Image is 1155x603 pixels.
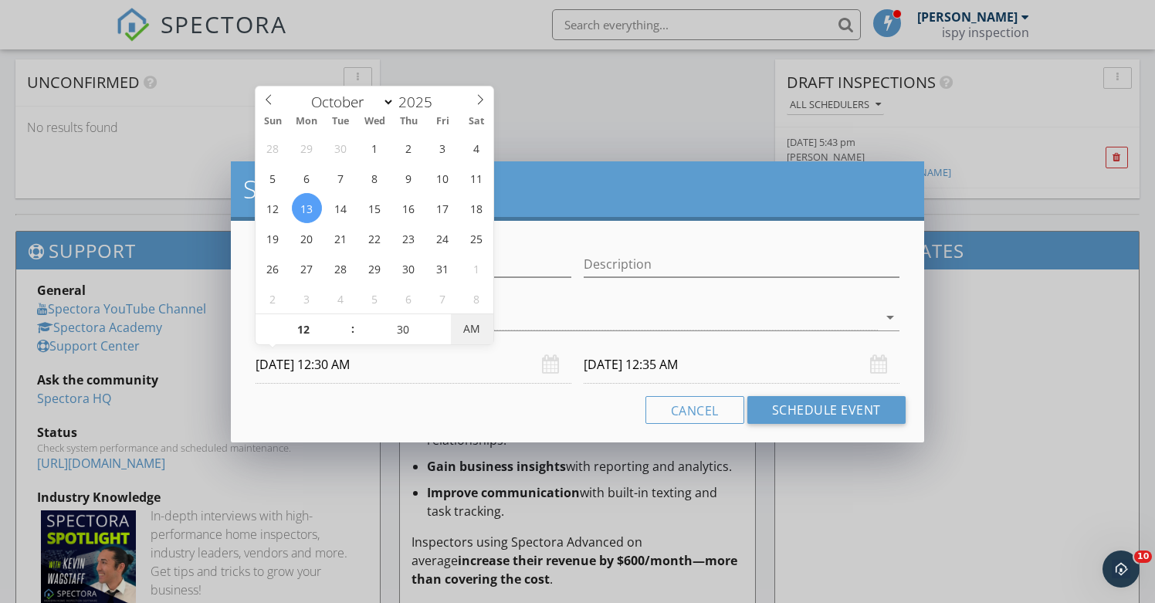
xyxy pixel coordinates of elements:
span: November 6, 2025 [394,283,424,313]
span: October 7, 2025 [326,163,356,193]
span: Tue [323,117,357,127]
span: October 27, 2025 [292,253,322,283]
span: November 7, 2025 [428,283,458,313]
span: October 1, 2025 [360,133,390,163]
span: October 22, 2025 [360,223,390,253]
span: October 2, 2025 [394,133,424,163]
span: October 10, 2025 [428,163,458,193]
span: October 24, 2025 [428,223,458,253]
input: Select date [256,346,571,384]
span: October 30, 2025 [394,253,424,283]
span: September 30, 2025 [326,133,356,163]
input: Select date [584,346,899,384]
span: October 26, 2025 [258,253,288,283]
span: October 11, 2025 [461,163,491,193]
input: Year [395,92,445,112]
span: Fri [425,117,459,127]
span: Thu [391,117,425,127]
span: October 28, 2025 [326,253,356,283]
span: Sun [256,117,290,127]
span: November 4, 2025 [326,283,356,313]
span: November 3, 2025 [292,283,322,313]
span: October 14, 2025 [326,193,356,223]
h2: Schedule Event [243,174,912,205]
button: Cancel [645,396,744,424]
span: October 16, 2025 [394,193,424,223]
span: October 13, 2025 [292,193,322,223]
span: : [351,313,355,344]
span: October 4, 2025 [461,133,491,163]
span: Wed [357,117,391,127]
span: October 5, 2025 [258,163,288,193]
iframe: Intercom live chat [1102,550,1140,588]
span: October 6, 2025 [292,163,322,193]
span: October 20, 2025 [292,223,322,253]
i: arrow_drop_down [881,308,899,327]
span: October 12, 2025 [258,193,288,223]
span: October 29, 2025 [360,253,390,283]
span: October 25, 2025 [461,223,491,253]
span: September 28, 2025 [258,133,288,163]
span: October 21, 2025 [326,223,356,253]
span: September 29, 2025 [292,133,322,163]
button: Schedule Event [747,396,906,424]
span: November 8, 2025 [461,283,491,313]
span: October 15, 2025 [360,193,390,223]
span: 10 [1134,550,1152,563]
span: November 1, 2025 [461,253,491,283]
span: November 5, 2025 [360,283,390,313]
span: October 9, 2025 [394,163,424,193]
span: October 18, 2025 [461,193,491,223]
span: October 8, 2025 [360,163,390,193]
span: October 23, 2025 [394,223,424,253]
span: October 3, 2025 [428,133,458,163]
span: October 19, 2025 [258,223,288,253]
span: Click to toggle [451,313,493,344]
span: Sat [459,117,493,127]
span: October 31, 2025 [428,253,458,283]
span: Mon [290,117,323,127]
span: October 17, 2025 [428,193,458,223]
span: November 2, 2025 [258,283,288,313]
